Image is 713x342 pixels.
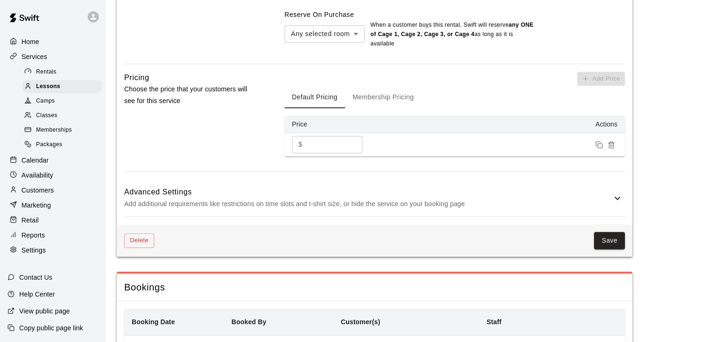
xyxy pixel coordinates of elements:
[370,21,534,49] p: When a customer buys this rental , Swift will reserve as long as it is available
[23,109,102,122] div: Classes
[593,139,605,151] button: Duplicate price
[23,66,102,79] div: Rentals
[605,139,617,151] button: Remove price
[285,116,378,133] th: Price
[8,183,98,197] a: Customers
[8,153,98,167] a: Calendar
[487,318,502,326] b: Staff
[22,216,39,225] p: Retail
[23,94,105,109] a: Camps
[23,95,102,108] div: Camps
[132,318,175,326] b: Booking Date
[36,97,55,106] span: Camps
[23,80,102,93] div: Lessons
[23,79,105,94] a: Lessons
[19,273,53,282] p: Contact Us
[285,11,354,18] label: Reserve On Purchase
[124,233,154,248] button: Delete
[23,123,105,138] a: Memberships
[36,82,60,91] span: Lessons
[124,198,612,210] p: Add additional requirements like restrictions on time slots and t-shirt size, or hide the service...
[124,186,612,198] h6: Advanced Settings
[594,232,625,249] button: Save
[22,52,47,61] p: Services
[124,281,625,294] span: Bookings
[19,306,70,316] p: View public page
[19,290,55,299] p: Help Center
[8,198,98,212] a: Marketing
[378,116,625,133] th: Actions
[23,124,102,137] div: Memberships
[22,245,46,255] p: Settings
[124,179,625,216] div: Advanced SettingsAdd additional requirements like restrictions on time slots and t-shirt size, or...
[23,109,105,123] a: Classes
[285,86,345,108] button: Default Pricing
[19,323,83,333] p: Copy public page link
[8,228,98,242] a: Reports
[299,140,302,149] p: $
[36,140,62,149] span: Packages
[22,171,53,180] p: Availability
[232,318,266,326] b: Booked By
[8,168,98,182] a: Availability
[23,65,105,79] a: Rentals
[22,230,45,240] p: Reports
[370,22,533,37] b: any ONE of Cage 1, Cage 2, Cage 3, or Cage 4
[8,35,98,49] a: Home
[36,67,57,77] span: Rentals
[8,243,98,257] a: Settings
[345,86,421,108] button: Membership Pricing
[124,72,149,84] h6: Pricing
[36,111,57,120] span: Classes
[22,186,54,195] p: Customers
[22,37,39,46] p: Home
[341,318,380,326] b: Customer(s)
[8,213,98,227] a: Retail
[22,156,49,165] p: Calendar
[23,138,102,151] div: Packages
[8,50,98,64] a: Services
[22,201,51,210] p: Marketing
[124,83,255,107] p: Choose the price that your customers will see for this service
[36,126,72,135] span: Memberships
[285,25,365,43] div: Any selected room
[23,138,105,152] a: Packages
